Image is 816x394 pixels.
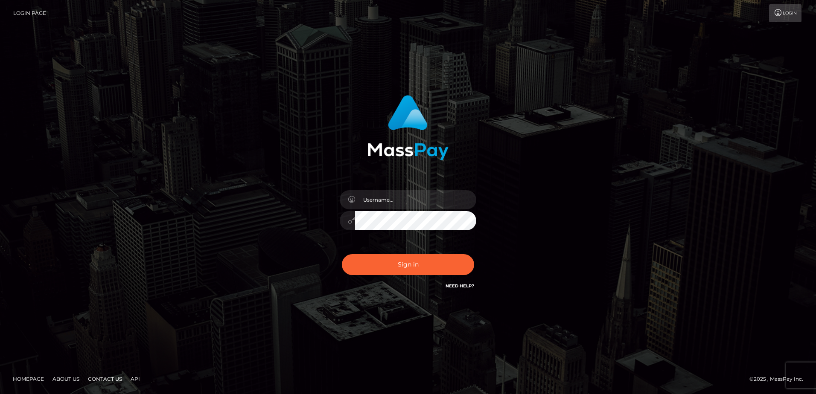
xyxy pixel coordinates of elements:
a: API [127,372,143,385]
a: Homepage [9,372,47,385]
a: Contact Us [85,372,125,385]
button: Sign in [342,254,474,275]
a: About Us [49,372,83,385]
a: Login [769,4,801,22]
input: Username... [355,190,476,209]
img: MassPay Login [367,95,449,160]
a: Need Help? [446,283,474,289]
div: © 2025 , MassPay Inc. [749,374,810,384]
a: Login Page [13,4,46,22]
